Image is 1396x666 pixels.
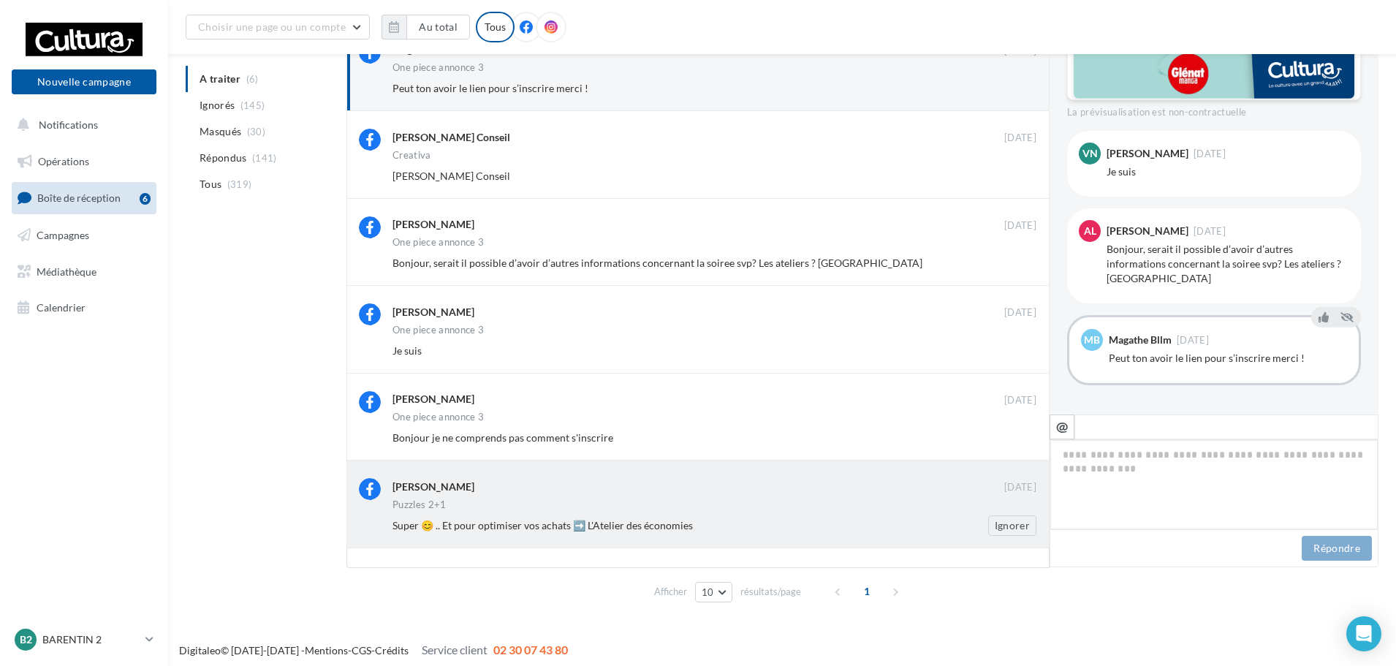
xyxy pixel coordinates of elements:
[392,431,613,444] span: Bonjour je ne comprends pas comment s'inscrire
[1346,616,1381,651] div: Open Intercom Messenger
[9,292,159,323] a: Calendrier
[392,392,474,406] div: [PERSON_NAME]
[1107,164,1349,179] div: Je suis
[1056,420,1069,433] i: @
[382,15,470,39] button: Au total
[988,515,1036,536] button: Ignorer
[375,644,409,656] a: Crédits
[179,644,221,656] a: Digitaleo
[392,412,484,422] div: One piece annonce 3
[1004,306,1036,319] span: [DATE]
[1194,227,1226,236] span: [DATE]
[1084,224,1096,238] span: AL
[1109,351,1347,366] div: Peut ton avoir le lien pour s’inscrire merci !
[198,20,346,33] span: Choisir une page ou un compte
[1302,536,1372,561] button: Répondre
[200,98,235,113] span: Ignorés
[392,257,922,269] span: Bonjour, serait il possible d’avoir d’autres informations concernant la soiree svp? Les ateliers ...
[38,155,89,167] span: Opérations
[37,301,86,314] span: Calendrier
[1177,336,1209,345] span: [DATE]
[392,130,510,145] div: [PERSON_NAME] Conseil
[392,519,693,531] span: Super 😊 .. Et pour optimiser vos achats ➡️ L'Atelier des économies
[240,99,265,111] span: (145)
[305,644,348,656] a: Mentions
[9,220,159,251] a: Campagnes
[9,110,153,140] button: Notifications
[247,126,265,137] span: (30)
[1084,333,1100,347] span: MB
[392,325,484,335] div: One piece annonce 3
[200,151,247,165] span: Répondus
[37,192,121,204] span: Boîte de réception
[1107,226,1188,236] div: [PERSON_NAME]
[9,257,159,287] a: Médiathèque
[392,305,474,319] div: [PERSON_NAME]
[855,580,879,603] span: 1
[1194,149,1226,159] span: [DATE]
[179,644,568,656] span: © [DATE]-[DATE] - - -
[1109,335,1172,345] div: Magathe Bllm
[140,193,151,205] div: 6
[1082,146,1098,161] span: VN
[37,229,89,241] span: Campagnes
[476,12,515,42] div: Tous
[392,170,510,182] span: [PERSON_NAME] Conseil
[1004,481,1036,494] span: [DATE]
[392,238,484,247] div: One piece annonce 3
[392,63,484,72] div: One piece annonce 3
[42,632,140,647] p: BARENTIN 2
[695,582,732,602] button: 10
[1067,100,1361,119] div: La prévisualisation est non-contractuelle
[1004,219,1036,232] span: [DATE]
[9,182,159,213] a: Boîte de réception6
[392,151,431,160] div: Creativa
[186,15,370,39] button: Choisir une page ou un compte
[1004,132,1036,145] span: [DATE]
[1107,242,1349,286] div: Bonjour, serait il possible d’avoir d’autres informations concernant la soiree svp? Les ateliers ...
[227,178,252,190] span: (319)
[654,585,687,599] span: Afficher
[702,586,714,598] span: 10
[200,124,241,139] span: Masqués
[1107,148,1188,159] div: [PERSON_NAME]
[200,177,221,192] span: Tous
[392,480,474,494] div: [PERSON_NAME]
[392,82,588,94] span: Peut ton avoir le lien pour s’inscrire merci !
[12,69,156,94] button: Nouvelle campagne
[740,585,801,599] span: résultats/page
[37,265,96,277] span: Médiathèque
[1050,415,1074,439] button: @
[392,500,447,510] div: Puzzles 2+1
[352,644,371,656] a: CGS
[1004,394,1036,407] span: [DATE]
[493,643,568,656] span: 02 30 07 43 80
[406,15,470,39] button: Au total
[252,152,277,164] span: (141)
[392,217,474,232] div: [PERSON_NAME]
[9,146,159,177] a: Opérations
[20,632,32,647] span: B2
[392,344,422,357] span: Je suis
[12,626,156,654] a: B2 BARENTIN 2
[39,118,98,131] span: Notifications
[422,643,488,656] span: Service client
